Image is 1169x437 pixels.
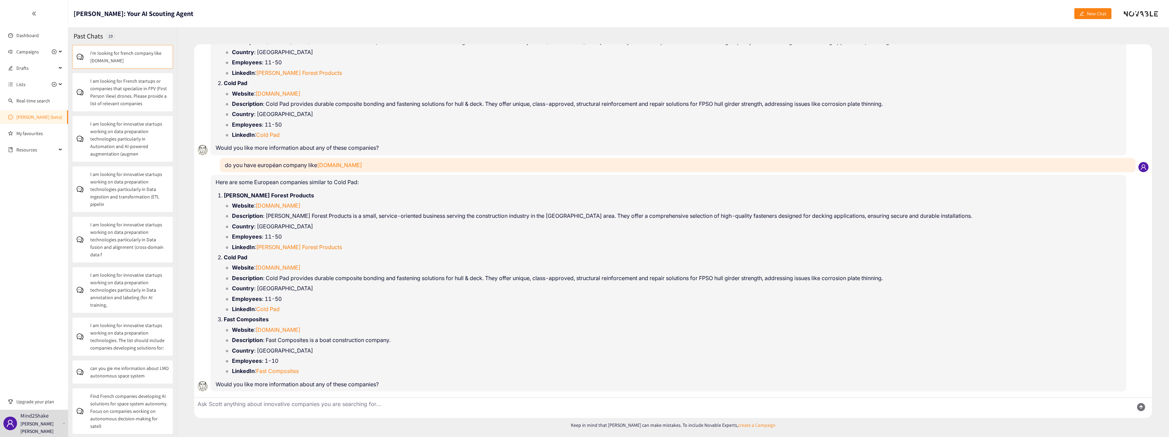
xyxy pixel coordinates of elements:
[90,49,169,64] p: i'm looking for french company like [DOMAIN_NAME]
[90,120,169,158] p: I am looking for innovative startups working on data preparation technologies particularly in Aut...
[232,202,254,209] strong: Website
[232,233,262,240] strong: Employees
[232,90,1121,97] li: :
[232,275,263,281] strong: Description
[20,420,60,435] p: [PERSON_NAME] [PERSON_NAME]
[232,90,254,97] strong: Website
[77,135,90,142] span: comment
[77,186,90,193] span: comment
[232,337,263,343] strong: Description
[194,398,1128,418] textarea: Ask Scott anything about innovative companies you are searching for...
[77,287,90,293] span: comment
[77,89,90,96] span: comment
[232,243,1121,251] li: :
[317,162,362,168] a: [DOMAIN_NAME]
[232,69,255,76] strong: LinkedIn
[90,365,169,379] p: can you gie me information about LMO autonomous space system
[255,90,300,97] a: [DOMAIN_NAME]
[1058,363,1169,437] iframe: Chat Widget
[16,395,63,408] span: Upgrade your plan
[90,171,169,208] p: I am looking for innovative startups working on data preparation technologies particularly in Dat...
[232,285,254,292] strong: Country
[232,48,1121,56] li: : [GEOGRAPHIC_DATA]
[224,316,269,323] strong: Fast Composites
[16,143,57,157] span: Resources
[1079,11,1084,17] span: edit
[232,326,254,333] strong: Website
[1058,363,1169,437] div: Widget de chat
[77,53,90,60] span: comment
[232,100,263,107] strong: Description
[90,77,169,107] p: I am looking for French startups or companies that specialize in FPV (First Person View) drones. ...
[1140,164,1147,170] span: user
[90,221,169,258] p: I am looking for innovative startups working on data preparation technologies particularly in Dat...
[16,32,39,38] a: Dashboard
[256,131,280,138] a: Cold Pad
[232,100,1121,108] li: : Cold Pad provides durable composite bonding and fastening solutions for hull & deck. They offer...
[232,347,1121,354] li: : [GEOGRAPHIC_DATA]
[20,411,49,420] p: Mind2Shake
[16,98,50,104] a: Real-time search
[216,178,1121,186] p: Here are some European companies similar to Cold Pad:
[194,142,211,159] img: Scott.87bedd56a4696ef791cd.png
[52,82,57,87] span: plus-circle
[74,31,103,41] h2: Past Chats
[232,326,1121,334] li: :
[232,305,1121,313] li: :
[232,212,1121,220] li: : [PERSON_NAME] Forest Products is a small, service-oriented business serving the construction in...
[8,82,13,87] span: unordered-list
[216,144,1121,151] p: Would you like more information about any of these companies?
[232,357,262,364] strong: Employees
[232,110,1121,118] li: : [GEOGRAPHIC_DATA]
[232,347,254,354] strong: Country
[232,233,1121,240] li: : 11-50
[16,61,57,75] span: Drafts
[232,264,254,271] strong: Website
[90,271,169,309] p: I am looking for innovative startups working on data preparation technologies particularly in Dat...
[52,49,57,54] span: plus-circle
[232,131,255,138] strong: LinkedIn
[106,32,115,40] div: 19
[90,392,169,430] p: Find French companies developing AI solutions for space system autonomy. Focus on companies worki...
[255,326,300,333] a: [DOMAIN_NAME]
[6,419,14,427] span: user
[255,264,300,271] a: [DOMAIN_NAME]
[232,223,254,230] strong: Country
[232,121,262,128] strong: Employees
[194,378,211,395] img: Scott.87bedd56a4696ef791cd.png
[8,399,13,404] span: trophy
[1087,10,1106,17] span: New Chat
[77,333,90,340] span: comment
[77,369,90,375] span: comment
[32,11,36,16] span: double-left
[232,367,1121,375] li: :
[232,212,263,219] strong: Description
[8,49,13,54] span: sound
[224,254,247,261] strong: Cold Pad
[232,202,1121,209] li: :
[8,66,13,70] span: edit
[232,59,1121,66] li: : 11-50
[224,80,247,86] strong: Cold Pad
[194,421,1152,429] p: Keep in mind that [PERSON_NAME] can make mistakes. To include Novable Experts,
[232,223,1121,230] li: : [GEOGRAPHIC_DATA]
[256,368,299,374] a: Fast Composites
[194,44,1152,398] div: Chat conversation
[232,121,1121,128] li: : 11-50
[232,274,1121,282] li: : Cold Pad provides durable composite bonding and fastening solutions for hull & deck. They offer...
[216,381,1121,388] p: Would you like more information about any of these companies?
[232,295,262,302] strong: Employees
[1074,8,1111,19] button: editNew Chat
[738,422,776,428] a: create a Campaign
[232,357,1121,365] li: : 1-10
[232,244,255,250] strong: LinkedIn
[232,285,1121,292] li: : [GEOGRAPHIC_DATA]
[16,114,62,120] a: [PERSON_NAME] (beta)
[232,49,254,55] strong: Country
[232,111,254,117] strong: Country
[77,408,90,415] span: comment
[16,127,63,140] a: My favourites
[225,161,1131,169] p: do you have européan company like
[8,147,13,152] span: book
[77,236,90,243] span: comment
